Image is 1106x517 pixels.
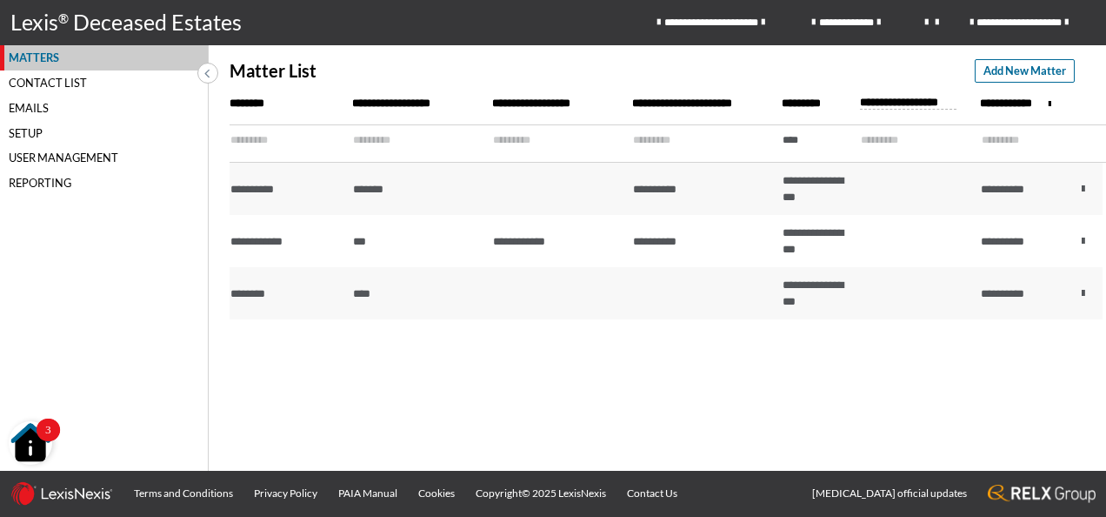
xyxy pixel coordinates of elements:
[58,9,73,37] p: ®
[408,471,465,516] a: Cookies
[983,63,1066,79] span: Add New Matter
[230,61,316,81] p: Matter List
[988,485,1096,503] img: RELX_logo.65c3eebe.png
[802,471,977,516] a: [MEDICAL_DATA] official updates
[45,430,51,453] div: 3
[9,421,52,465] button: Open Resource Center, 3 new notifications
[10,481,113,506] img: LexisNexis_logo.0024414d.png
[123,471,243,516] a: Terms and Conditions
[975,59,1075,83] button: Add New Matter
[616,471,688,516] a: Contact Us
[328,471,408,516] a: PAIA Manual
[465,471,616,516] a: Copyright© 2025 LexisNexis
[243,471,328,516] a: Privacy Policy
